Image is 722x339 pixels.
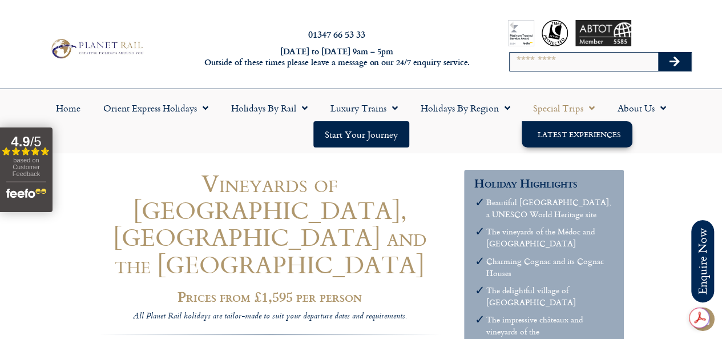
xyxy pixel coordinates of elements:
[486,284,613,308] li: The delightful village of [GEOGRAPHIC_DATA]
[606,95,677,121] a: About Us
[6,95,716,147] nav: Menu
[474,176,613,191] h3: Holiday Highlights
[522,95,606,121] a: Special Trips
[99,170,441,278] h1: Vineyards of [GEOGRAPHIC_DATA], [GEOGRAPHIC_DATA] and the [GEOGRAPHIC_DATA]
[308,27,365,41] a: 01347 66 53 33
[45,95,92,121] a: Home
[409,95,522,121] a: Holidays by Region
[195,46,478,67] h6: [DATE] to [DATE] 9am – 5pm Outside of these times please leave a message on our 24/7 enquiry serv...
[522,121,632,147] a: Latest Experiences
[133,310,406,324] i: All Planet Rail holidays are tailor-made to suit your departure dates and requirements.
[486,196,613,220] li: Beautiful [GEOGRAPHIC_DATA], a UNESCO World Heritage site
[522,121,632,147] ul: Special Trips
[92,95,220,121] a: Orient Express Holidays
[313,121,409,147] a: Start your Journey
[486,225,613,249] li: The vineyards of the Médoc and [GEOGRAPHIC_DATA]
[99,289,441,304] h2: Prices from £1,595 per person
[319,95,409,121] a: Luxury Trains
[658,53,691,71] button: Search
[47,37,146,61] img: Planet Rail Train Holidays Logo
[220,95,319,121] a: Holidays by Rail
[486,255,613,279] li: Charming Cognac and its Cognac Houses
